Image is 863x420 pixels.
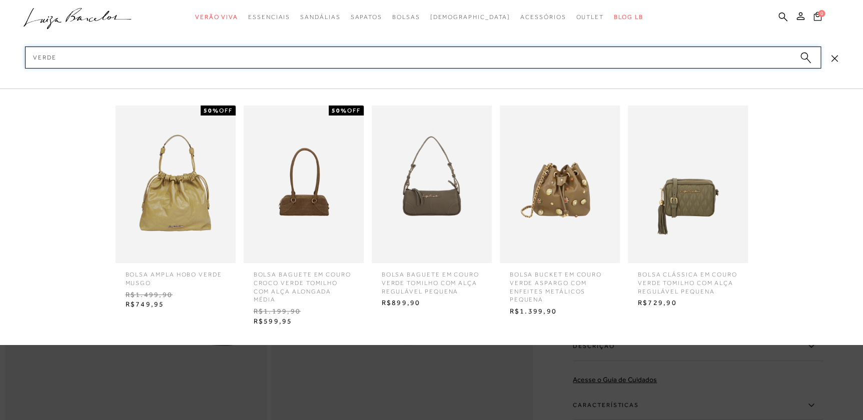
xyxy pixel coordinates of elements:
[628,105,748,263] img: BOLSA CLÁSSICA EM COURO VERDE TOMILHO COM ALÇA REGULÁVEL PEQUENA
[614,8,643,26] a: BLOG LB
[116,105,236,263] img: BOLSA AMPLA HOBO VERDE MUSGO
[246,304,361,319] span: R$1.199,90
[248,13,290,20] span: Essenciais
[392,13,420,20] span: Bolsas
[810,11,824,24] button: 0
[241,105,366,328] a: BOLSA BAGUETE EM COURO CROCO VERDE TOMILHO COM ALÇA ALONGADA MÉDIA 50%OFF BOLSA BAGUETE EM COURO ...
[520,13,566,20] span: Acessórios
[374,295,489,310] span: R$899,90
[430,8,510,26] a: noSubCategoriesText
[113,105,238,312] a: BOLSA AMPLA HOBO VERDE MUSGO 50%OFF BOLSA AMPLA HOBO VERDE MUSGO R$1.499,90 R$749,95
[195,13,238,20] span: Verão Viva
[118,297,233,312] span: R$749,95
[25,46,821,68] input: Buscar.
[195,8,238,26] a: categoryNavScreenReaderText
[630,295,745,310] span: R$729,90
[350,8,382,26] a: categoryNavScreenReaderText
[392,8,420,26] a: categoryNavScreenReaderText
[374,263,489,295] span: BOLSA BAGUETE EM COURO VERDE TOMILHO COM ALÇA REGULÁVEL PEQUENA
[350,13,382,20] span: Sapatos
[502,304,617,319] span: R$1.399,90
[300,13,340,20] span: Sandálias
[204,107,219,114] strong: 50%
[576,13,604,20] span: Outlet
[300,8,340,26] a: categoryNavScreenReaderText
[246,263,361,304] span: BOLSA BAGUETE EM COURO CROCO VERDE TOMILHO COM ALÇA ALONGADA MÉDIA
[614,13,643,20] span: BLOG LB
[369,105,494,310] a: BOLSA BAGUETE EM COURO VERDE TOMILHO COM ALÇA REGULÁVEL PEQUENA BOLSA BAGUETE EM COURO VERDE TOMI...
[332,107,347,114] strong: 50%
[118,263,233,287] span: BOLSA AMPLA HOBO VERDE MUSGO
[818,10,825,17] span: 0
[347,107,361,114] span: OFF
[244,105,364,263] img: BOLSA BAGUETE EM COURO CROCO VERDE TOMILHO COM ALÇA ALONGADA MÉDIA
[625,105,750,310] a: BOLSA CLÁSSICA EM COURO VERDE TOMILHO COM ALÇA REGULÁVEL PEQUENA BOLSA CLÁSSICA EM COURO VERDE TO...
[630,263,745,295] span: BOLSA CLÁSSICA EM COURO VERDE TOMILHO COM ALÇA REGULÁVEL PEQUENA
[576,8,604,26] a: categoryNavScreenReaderText
[246,314,361,329] span: R$599,95
[118,287,233,302] span: R$1.499,90
[500,105,620,263] img: BOLSA BUCKET EM COURO VERDE ASPARGO COM ENFEITES METÁLICOS PEQUENA
[502,263,617,304] span: BOLSA BUCKET EM COURO VERDE ASPARGO COM ENFEITES METÁLICOS PEQUENA
[219,107,233,114] span: OFF
[497,105,622,319] a: BOLSA BUCKET EM COURO VERDE ASPARGO COM ENFEITES METÁLICOS PEQUENA BOLSA BUCKET EM COURO VERDE AS...
[430,13,510,20] span: [DEMOGRAPHIC_DATA]
[520,8,566,26] a: categoryNavScreenReaderText
[372,105,492,263] img: BOLSA BAGUETE EM COURO VERDE TOMILHO COM ALÇA REGULÁVEL PEQUENA
[248,8,290,26] a: categoryNavScreenReaderText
